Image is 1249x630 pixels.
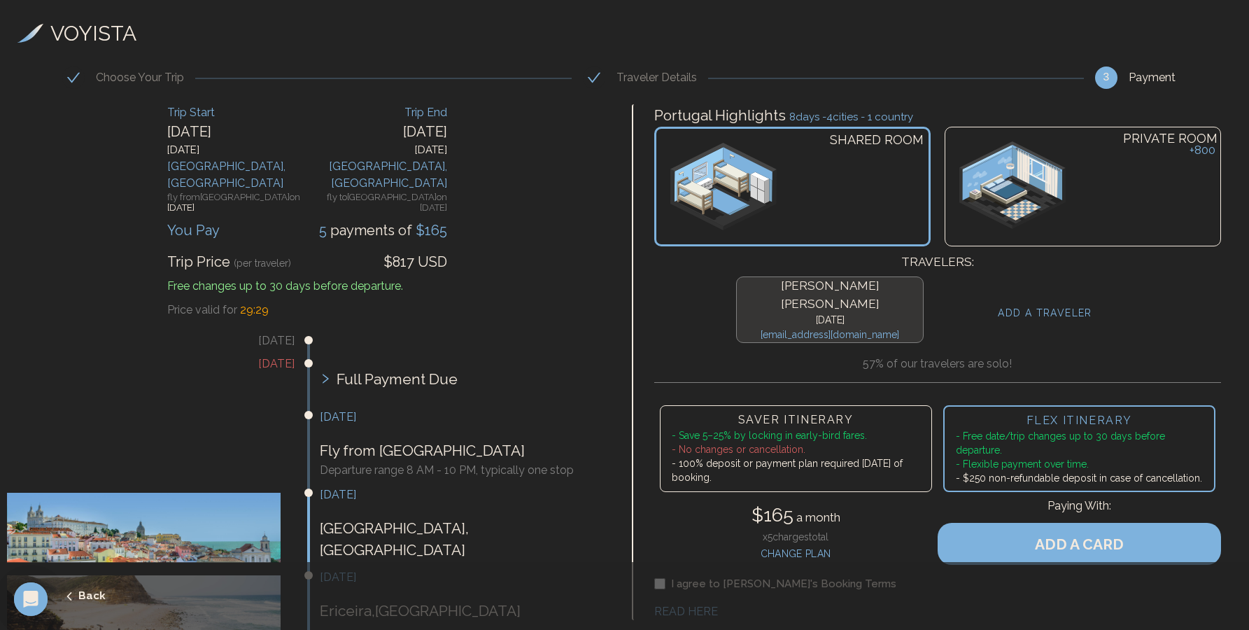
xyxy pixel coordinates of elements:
span: [DATE] [167,202,195,213]
h4: SHARED ROOM [830,130,924,150]
div: 3 [1095,66,1117,89]
div: Trip Price [167,251,291,272]
div: Payment [1129,69,1187,86]
div: Trip End [307,104,447,121]
span: 8 days - 4 cities - 1 country [789,111,913,123]
div: Choose Your Trip [96,69,195,86]
div: [DATE] [167,142,307,158]
li: - $250 non-refundable deposit in case of cancellation. [956,471,1203,485]
div: [DATE] [167,121,307,142]
li: - Free date/trip changes up to 30 days before departure. [956,429,1203,457]
li: - Save 5–25% by locking in early-bird fares. [672,428,920,442]
div: [DATE] [307,121,447,142]
div: payment s of [319,220,447,241]
h4: Free changes up to 30 days before departure. [167,272,447,295]
h4: ADD A TRAVELER [998,306,1092,321]
img: No picture [959,141,1066,229]
li: - 100% deposit or payment plan required [DATE] of booking. [672,456,920,484]
h3: [DATE] [320,409,607,426]
h4: [EMAIL_ADDRESS][DOMAIN_NAME] [742,328,917,342]
h4: $ 165 [751,501,840,530]
h3: VOYISTA [50,17,136,49]
div: Traveler Details [616,69,708,86]
img: Voyista Logo [17,24,43,43]
a: VOYISTA [17,17,136,49]
div: [GEOGRAPHIC_DATA] , [GEOGRAPHIC_DATA] [307,158,447,192]
button: Back [21,580,106,612]
span: Price valid for [167,303,237,316]
h4: [PERSON_NAME] [PERSON_NAME] [742,277,917,313]
h3: [DATE] [7,332,295,349]
h3: Portugal Highlights [654,104,1222,127]
h4: + 800 [1190,141,1215,160]
span: Full Payment Due [337,368,458,391]
h4: x 5 charge s total [751,530,840,544]
span: 5 [319,222,330,239]
li: - Flexible payment over time. [956,457,1203,471]
li: - No changes or cancellation. [672,442,920,456]
h4: PRIVATE ROOM [1123,129,1218,148]
h3: [DATE] [7,356,295,372]
span: $817 USD [383,253,447,270]
span: (per traveler) [234,258,291,269]
div: [GEOGRAPHIC_DATA] , [GEOGRAPHIC_DATA] [167,158,307,192]
div: fly to [GEOGRAPHIC_DATA] on [DATE] [307,192,447,216]
img: Lisbon [7,493,295,563]
span: 29 : 29 [240,303,269,316]
span: $ 165 [412,222,447,239]
h3: [DATE] [320,486,607,503]
div: Trip Start [167,104,307,121]
h4: CHANGE PLAN [751,544,840,561]
p: Fly from [GEOGRAPHIC_DATA] [320,440,607,462]
div: Open Intercom Messenger [14,582,48,616]
button: ADD A CARD [938,523,1221,565]
div: You Pay [167,220,220,241]
h3: Departure range 8 AM - 10 PM, typically one stop [320,462,607,479]
img: No picture [670,143,777,230]
div: [DATE] [307,142,447,158]
div: fly from [GEOGRAPHIC_DATA] on [167,192,307,216]
h1: Travelers: [654,246,1222,272]
p: [GEOGRAPHIC_DATA] , [GEOGRAPHIC_DATA] [320,517,607,561]
h3: FLEX ITINERARY [956,412,1203,429]
span: a month [793,510,840,524]
h3: Paying With: [938,498,1221,523]
h4: 57% of our travelers are solo! [654,356,1222,372]
h4: [DATE] [742,313,917,328]
h3: SAVER ITINERARY [672,412,920,428]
